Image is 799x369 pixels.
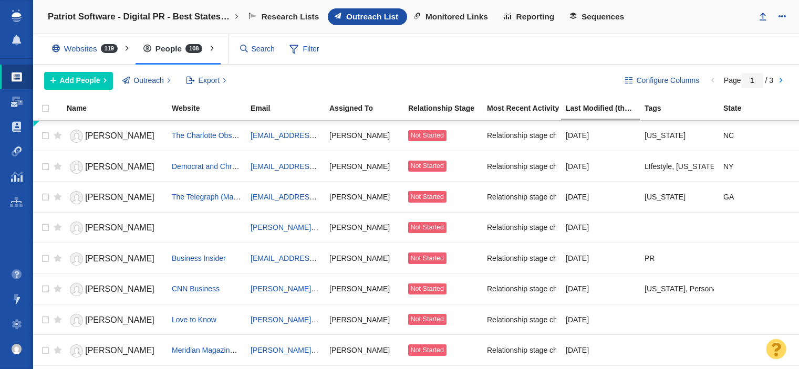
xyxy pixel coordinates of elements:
[60,75,100,86] span: Add People
[487,254,627,263] span: Relationship stage changed to: Not Started
[12,9,21,22] img: buzzstream_logo_iconsimple.png
[566,278,635,300] div: [DATE]
[251,254,375,262] a: [EMAIL_ADDRESS][DOMAIN_NAME]
[117,72,177,90] button: Outreach
[67,280,162,299] a: [PERSON_NAME]
[329,104,407,112] div: Assigned To
[724,76,773,85] span: Page / 3
[487,284,627,293] span: Relationship stage changed to: Not Started
[410,224,444,231] span: Not Started
[85,131,154,140] span: [PERSON_NAME]
[566,339,635,361] div: [DATE]
[645,192,686,202] span: Georgia
[410,255,444,262] span: Not Started
[67,158,162,176] a: [PERSON_NAME]
[487,131,627,140] span: Relationship stage changed to: Not Started
[48,12,232,22] h4: Patriot Software - Digital PR - Best States to Start a Business
[487,315,627,324] span: Relationship stage changed to: Not Started
[172,104,250,113] a: Website
[251,315,435,324] a: [PERSON_NAME][EMAIL_ADDRESS][DOMAIN_NAME]
[636,75,699,86] span: Configure Columns
[619,72,705,90] button: Configure Columns
[67,342,162,360] a: [PERSON_NAME]
[487,223,627,232] span: Relationship stage changed to: Not Started
[407,8,497,25] a: Monitored Links
[329,339,399,361] div: [PERSON_NAME]
[251,284,496,293] a: [PERSON_NAME][EMAIL_ADDRESS][PERSON_NAME][DOMAIN_NAME]
[329,278,399,300] div: [PERSON_NAME]
[242,8,328,25] a: Research Lists
[403,212,482,243] td: Not Started
[566,308,635,331] div: [DATE]
[487,104,565,112] div: Most Recent Activity
[563,8,633,25] a: Sequences
[44,72,113,90] button: Add People
[410,346,444,354] span: Not Started
[403,243,482,273] td: Not Started
[85,193,154,202] span: [PERSON_NAME]
[487,345,627,355] span: Relationship stage changed to: Not Started
[487,162,627,171] span: Relationship stage changed to: Not Started
[172,284,220,293] a: CNN Business
[172,131,248,140] a: The Charlotte Observer
[251,131,375,140] a: [EMAIL_ADDRESS][DOMAIN_NAME]
[566,124,635,147] div: [DATE]
[44,37,130,61] div: Websites
[410,315,444,323] span: Not Started
[172,162,251,171] a: Democrat and Chronicle
[329,104,407,113] a: Assigned To
[329,308,399,331] div: [PERSON_NAME]
[487,192,627,202] span: Relationship stage changed to: Not Started
[85,346,154,355] span: [PERSON_NAME]
[251,193,375,201] a: [EMAIL_ADDRESS][DOMAIN_NAME]
[645,104,722,112] div: Tags
[410,285,444,292] span: Not Started
[329,216,399,239] div: [PERSON_NAME]
[67,311,162,330] a: [PERSON_NAME]
[101,44,118,53] span: 119
[403,121,482,151] td: Not Started
[645,131,686,140] span: North Carolina
[172,315,216,324] a: Love to Know
[723,124,793,147] div: NC
[262,12,319,22] span: Research Lists
[566,104,644,112] div: Date the Contact information in this project was last edited
[85,284,154,293] span: [PERSON_NAME]
[85,315,154,324] span: [PERSON_NAME]
[329,247,399,269] div: [PERSON_NAME]
[67,104,171,113] a: Name
[251,346,435,354] a: [PERSON_NAME][EMAIL_ADDRESS][DOMAIN_NAME]
[180,72,232,90] button: Export
[346,12,398,22] span: Outreach List
[251,223,496,231] a: [PERSON_NAME][EMAIL_ADDRESS][PERSON_NAME][DOMAIN_NAME]
[582,12,624,22] span: Sequences
[329,124,399,147] div: [PERSON_NAME]
[329,155,399,177] div: [PERSON_NAME]
[566,155,635,177] div: [DATE]
[284,39,326,59] span: Filter
[723,185,793,208] div: GA
[566,247,635,269] div: [DATE]
[566,185,635,208] div: [DATE]
[566,216,635,239] div: [DATE]
[403,182,482,212] td: Not Started
[172,346,246,354] a: Meridian Magazine US
[172,193,247,201] a: The Telegraph (Macon)
[199,75,220,86] span: Export
[645,104,722,113] a: Tags
[403,335,482,365] td: Not Started
[172,104,250,112] div: Website
[236,40,280,58] input: Search
[172,254,226,262] span: Business Insider
[410,132,444,139] span: Not Started
[410,162,444,170] span: Not Started
[251,162,375,171] a: [EMAIL_ADDRESS][DOMAIN_NAME]
[67,250,162,268] a: [PERSON_NAME]
[516,12,555,22] span: Reporting
[67,188,162,207] a: [PERSON_NAME]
